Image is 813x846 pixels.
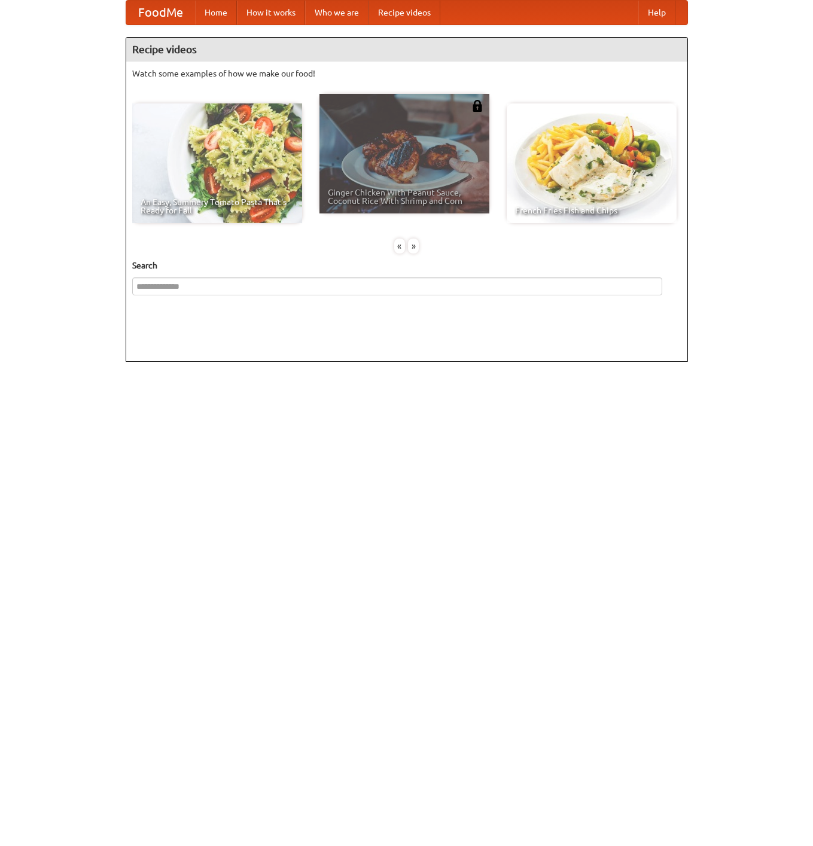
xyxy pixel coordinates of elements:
div: » [408,239,419,254]
p: Watch some examples of how we make our food! [132,68,681,80]
span: French Fries Fish and Chips [515,206,668,215]
a: Home [195,1,237,25]
a: How it works [237,1,305,25]
a: Recipe videos [369,1,440,25]
a: French Fries Fish and Chips [507,103,677,223]
a: An Easy, Summery Tomato Pasta That's Ready for Fall [132,103,302,223]
img: 483408.png [471,100,483,112]
a: Who we are [305,1,369,25]
a: FoodMe [126,1,195,25]
h5: Search [132,259,681,271]
h4: Recipe videos [126,38,687,62]
a: Help [638,1,675,25]
div: « [394,239,405,254]
span: An Easy, Summery Tomato Pasta That's Ready for Fall [141,198,294,215]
